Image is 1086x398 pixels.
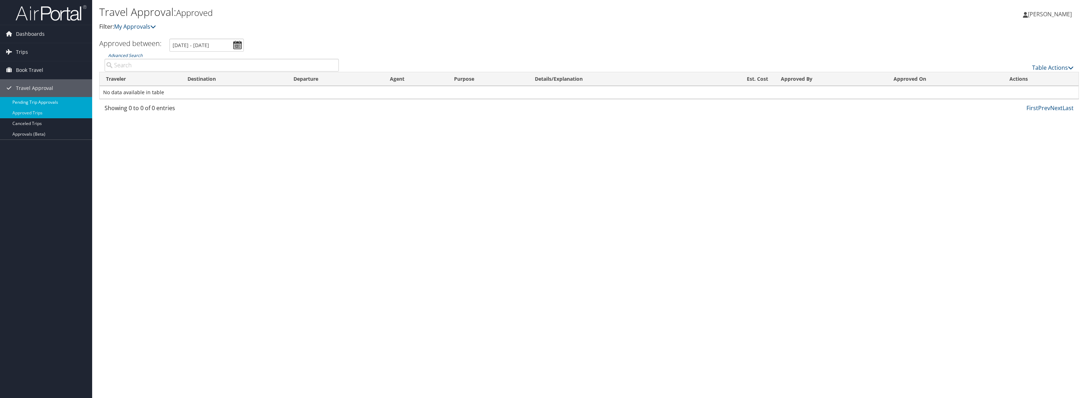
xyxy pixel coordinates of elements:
th: Est. Cost: activate to sort column ascending [692,72,774,86]
div: Showing 0 to 0 of 0 entries [105,104,339,116]
img: airportal-logo.png [16,5,86,21]
th: Actions [1003,72,1079,86]
th: Details/Explanation [528,72,692,86]
small: Approved [176,7,213,18]
input: Advanced Search [105,59,339,72]
th: Departure: activate to sort column ascending [287,72,384,86]
th: Approved By: activate to sort column ascending [774,72,887,86]
th: Agent [384,72,448,86]
a: Next [1050,104,1063,112]
h1: Travel Approval: [99,5,752,19]
th: Approved On: activate to sort column ascending [887,72,1003,86]
span: Dashboards [16,25,45,43]
a: Last [1063,104,1074,112]
span: Book Travel [16,61,43,79]
input: [DATE] - [DATE] [169,39,244,52]
p: Filter: [99,22,752,32]
th: Purpose [448,72,528,86]
a: First [1026,104,1038,112]
a: My Approvals [114,23,156,30]
a: Advanced Search [108,52,142,58]
th: Traveler: activate to sort column ascending [100,72,181,86]
span: [PERSON_NAME] [1028,10,1072,18]
span: Trips [16,43,28,61]
a: Table Actions [1032,64,1074,72]
a: [PERSON_NAME] [1023,4,1079,25]
td: No data available in table [100,86,1079,99]
h3: Approved between: [99,39,162,48]
th: Destination: activate to sort column ascending [181,72,287,86]
a: Prev [1038,104,1050,112]
span: Travel Approval [16,79,53,97]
